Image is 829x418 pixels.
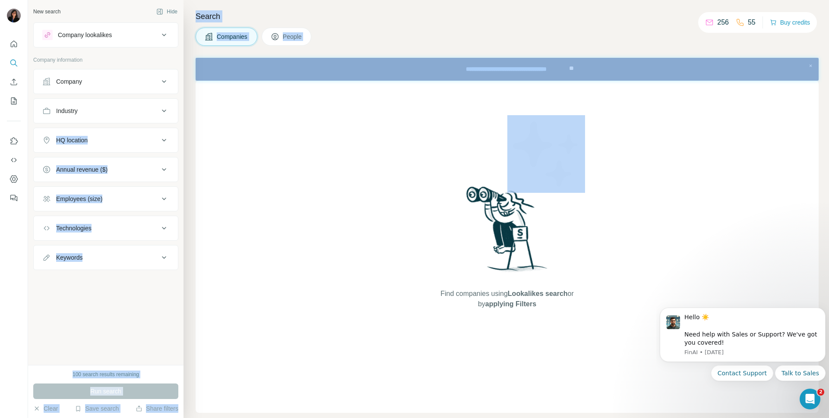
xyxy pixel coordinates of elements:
[462,184,552,280] img: Surfe Illustration - Woman searching with binoculars
[34,218,178,239] button: Technologies
[56,107,78,115] div: Industry
[196,10,819,22] h4: Search
[438,289,576,309] span: Find companies using or by
[485,300,536,308] span: applying Filters
[7,74,21,90] button: Enrich CSV
[34,189,178,209] button: Employees (size)
[56,253,82,262] div: Keywords
[34,25,178,45] button: Company lookalikes
[75,404,119,413] button: Save search
[56,224,92,233] div: Technologies
[7,133,21,149] button: Use Surfe on LinkedIn
[33,56,178,64] p: Company information
[7,55,21,71] button: Search
[150,5,184,18] button: Hide
[7,9,21,22] img: Avatar
[136,404,178,413] button: Share filters
[283,32,303,41] span: People
[7,171,21,187] button: Dashboard
[508,290,568,297] span: Lookalikes search
[56,195,102,203] div: Employees (size)
[196,58,819,81] iframe: Banner
[817,389,824,396] span: 2
[34,101,178,121] button: Industry
[56,77,82,86] div: Company
[34,130,178,151] button: HQ location
[770,16,810,28] button: Buy credits
[7,93,21,109] button: My lists
[800,389,820,409] iframe: Intercom live chat
[656,297,829,414] iframe: Intercom notifications message
[56,165,108,174] div: Annual revenue ($)
[7,152,21,168] button: Use Surfe API
[7,36,21,52] button: Quick start
[217,32,248,41] span: Companies
[73,371,139,378] div: 100 search results remaining
[56,136,88,145] div: HQ location
[34,71,178,92] button: Company
[7,190,21,206] button: Feedback
[58,31,112,39] div: Company lookalikes
[748,17,756,28] p: 55
[34,247,178,268] button: Keywords
[717,17,729,28] p: 256
[33,404,58,413] button: Clear
[507,115,585,193] img: Surfe Illustration - Stars
[33,8,60,16] div: New search
[34,159,178,180] button: Annual revenue ($)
